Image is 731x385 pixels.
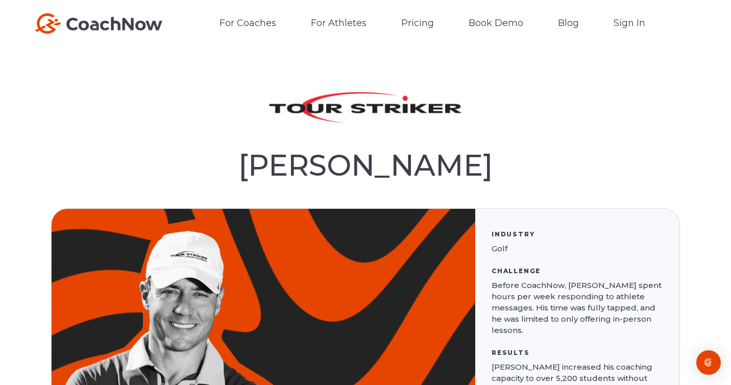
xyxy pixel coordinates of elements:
p: Challenge [492,267,663,275]
a: Blog [552,12,591,35]
img: ts-logo-color [263,88,468,127]
p: Results [492,349,663,356]
a: Pricing [395,12,446,35]
nav: Main navigation [175,12,696,35]
a: For Coaches [213,12,288,35]
a: Book Demo [462,12,535,35]
div: Open Intercom Messenger [696,350,721,375]
a: For Athletes [305,12,379,35]
h1: [PERSON_NAME] [51,148,680,183]
p: Golf [492,243,663,254]
p: Before CoachNow, [PERSON_NAME] spent hours per week responding to athlete messages. His time was ... [492,280,663,336]
a: Sign In [607,12,657,35]
p: Industry [492,230,663,238]
img: Logo_default.png [35,13,162,34]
